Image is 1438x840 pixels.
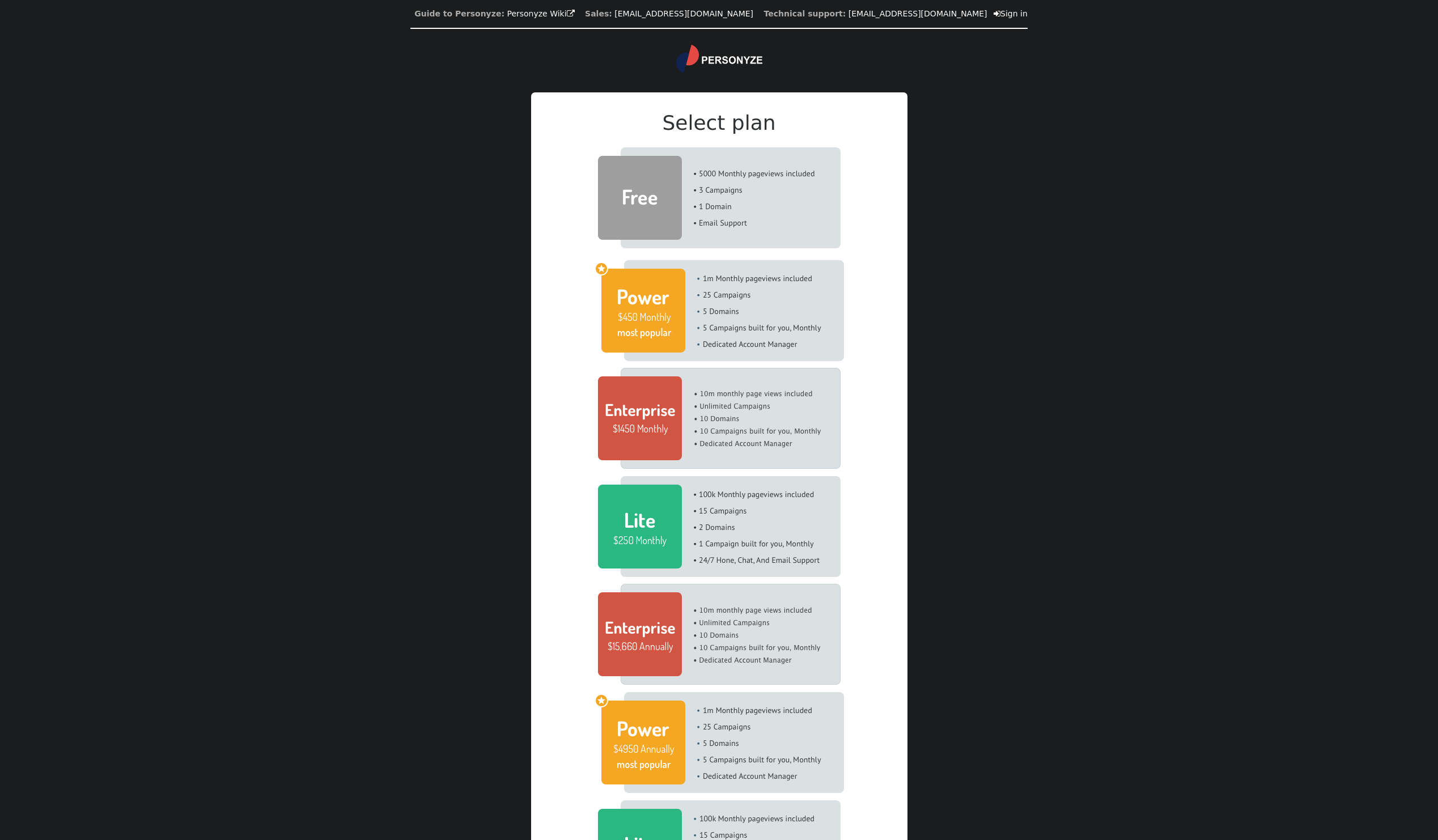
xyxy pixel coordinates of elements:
[585,9,612,18] b: Sales:
[676,45,762,73] img: logo.svg
[414,9,504,18] b: Guide to Personyze:
[994,10,1000,18] span: 
[994,9,1028,18] a: Sign in
[764,9,846,18] b: Technical support:
[507,9,574,18] a: Personyze Wiki
[614,9,753,18] a: [EMAIL_ADDRESS][DOMAIN_NAME]
[549,108,889,138] h2: Select plan
[849,9,987,18] a: [EMAIL_ADDRESS][DOMAIN_NAME]
[567,10,575,18] span: 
